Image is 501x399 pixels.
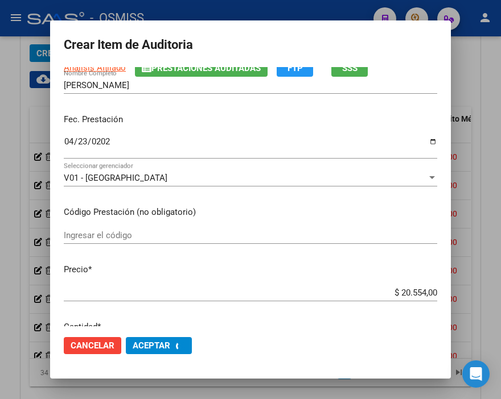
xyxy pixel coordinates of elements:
div: Open Intercom Messenger [462,360,490,388]
span: FTP [288,63,303,73]
p: Precio [64,263,437,276]
span: Prestaciones Auditadas [151,63,261,73]
button: FTP [277,59,313,77]
p: Código Prestación (no obligatorio) [64,206,437,219]
span: Cancelar [71,340,114,351]
button: Cancelar [64,337,121,354]
button: Prestaciones Auditadas [135,59,268,77]
span: V01 - [GEOGRAPHIC_DATA] [64,173,167,183]
button: SSS [331,59,368,77]
span: Análisis Afiliado [64,63,126,73]
span: SSS [342,63,358,73]
p: Fec. Prestación [64,113,437,126]
span: Aceptar [133,340,170,351]
p: Cantidad [64,321,437,334]
button: Aceptar [126,337,192,354]
h2: Crear Item de Auditoria [64,34,437,56]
